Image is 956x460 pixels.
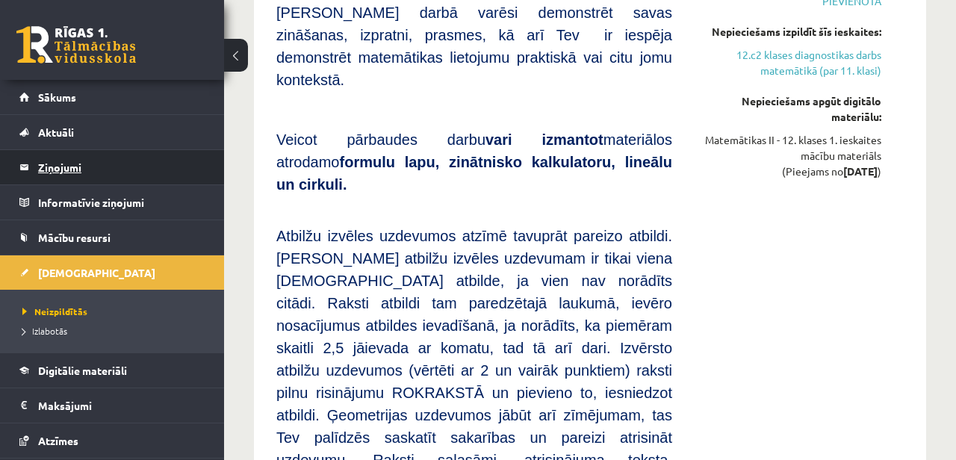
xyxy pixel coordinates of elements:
span: Aktuāli [38,125,74,139]
span: Izlabotās [22,325,67,337]
a: Sākums [19,80,205,114]
span: Mācību resursi [38,231,111,244]
a: Neizpildītās [22,305,209,318]
span: Digitālie materiāli [38,364,127,377]
legend: Ziņojumi [38,150,205,184]
strong: [DATE] [843,164,878,178]
div: Matemātikas II - 12. klases 1. ieskaites mācību materiāls (Pieejams no ) [695,132,881,179]
span: Sākums [38,90,76,104]
a: Digitālie materiāli [19,353,205,388]
a: Aktuāli [19,115,205,149]
a: Mācību resursi [19,220,205,255]
a: 12.c2 klases diagnostikas darbs matemātikā (par 11. klasi) [695,47,881,78]
span: [DEMOGRAPHIC_DATA] [38,266,155,279]
legend: Maksājumi [38,388,205,423]
legend: Informatīvie ziņojumi [38,185,205,220]
span: Veicot pārbaudes darbu materiālos atrodamo [276,131,672,193]
span: Neizpildītās [22,305,87,317]
a: Ziņojumi [19,150,205,184]
a: [DEMOGRAPHIC_DATA] [19,255,205,290]
b: vari izmantot [485,131,603,148]
span: Atzīmes [38,434,78,447]
a: Rīgas 1. Tālmācības vidusskola [16,26,136,63]
div: Nepieciešams izpildīt šīs ieskaites: [695,24,881,40]
b: formulu lapu, zinātnisko kalkulatoru, lineālu un cirkuli. [276,154,672,193]
span: [PERSON_NAME] darbā varēsi demonstrēt savas zināšanas, izpratni, prasmes, kā arī Tev ir iespēja d... [276,4,672,88]
a: Atzīmes [19,423,205,458]
a: Maksājumi [19,388,205,423]
div: Nepieciešams apgūt digitālo materiālu: [695,93,881,125]
a: Izlabotās [22,324,209,338]
a: Informatīvie ziņojumi [19,185,205,220]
